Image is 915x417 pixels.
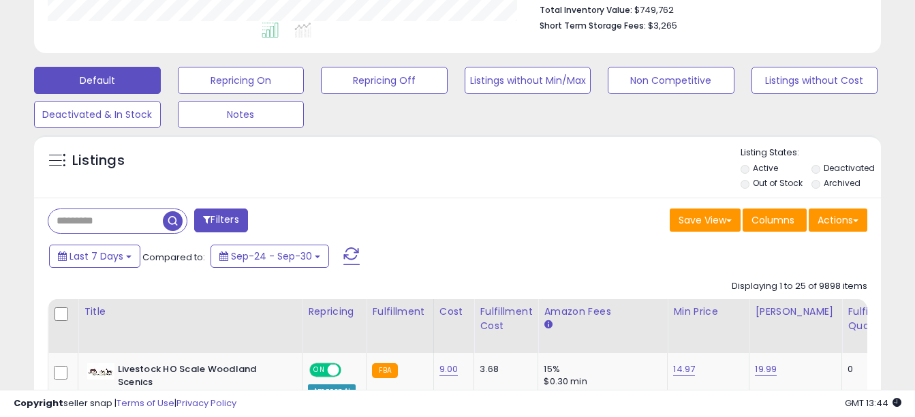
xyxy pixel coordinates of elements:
[118,363,283,392] b: Livestock HO Scale Woodland Scenics
[608,67,734,94] button: Non Competitive
[753,162,778,174] label: Active
[372,363,397,378] small: FBA
[673,305,743,319] div: Min Price
[544,319,552,331] small: Amazon Fees.
[755,305,836,319] div: [PERSON_NAME]
[544,375,657,388] div: $0.30 min
[14,397,63,410] strong: Copyright
[743,208,807,232] button: Columns
[673,362,695,376] a: 14.97
[480,363,527,375] div: 3.68
[321,67,448,94] button: Repricing Off
[69,249,123,263] span: Last 7 Days
[544,305,662,319] div: Amazon Fees
[339,365,361,376] span: OFF
[751,67,878,94] button: Listings without Cost
[648,19,677,32] span: $3,265
[231,249,312,263] span: Sep-24 - Sep-30
[72,151,125,170] h5: Listings
[34,67,161,94] button: Default
[848,305,895,333] div: Fulfillable Quantity
[117,397,174,410] a: Terms of Use
[178,101,305,128] button: Notes
[540,4,632,16] b: Total Inventory Value:
[176,397,236,410] a: Privacy Policy
[84,305,296,319] div: Title
[178,67,305,94] button: Repricing On
[732,280,867,293] div: Displaying 1 to 25 of 9898 items
[311,365,328,376] span: ON
[540,1,857,17] li: $749,762
[809,208,867,232] button: Actions
[670,208,741,232] button: Save View
[14,397,236,410] div: seller snap | |
[753,177,803,189] label: Out of Stock
[142,251,205,264] span: Compared to:
[845,397,901,410] span: 2025-10-8 13:44 GMT
[211,245,329,268] button: Sep-24 - Sep-30
[544,363,657,375] div: 15%
[439,305,469,319] div: Cost
[465,67,591,94] button: Listings without Min/Max
[824,177,860,189] label: Archived
[824,162,875,174] label: Deactivated
[540,20,646,31] b: Short Term Storage Fees:
[848,363,890,375] div: 0
[308,305,360,319] div: Repricing
[372,305,427,319] div: Fulfillment
[755,362,777,376] a: 19.99
[87,363,114,380] img: 31VoiFxLUnL._SL40_.jpg
[194,208,247,232] button: Filters
[751,213,794,227] span: Columns
[741,146,881,159] p: Listing States:
[439,362,459,376] a: 9.00
[49,245,140,268] button: Last 7 Days
[480,305,532,333] div: Fulfillment Cost
[34,101,161,128] button: Deactivated & In Stock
